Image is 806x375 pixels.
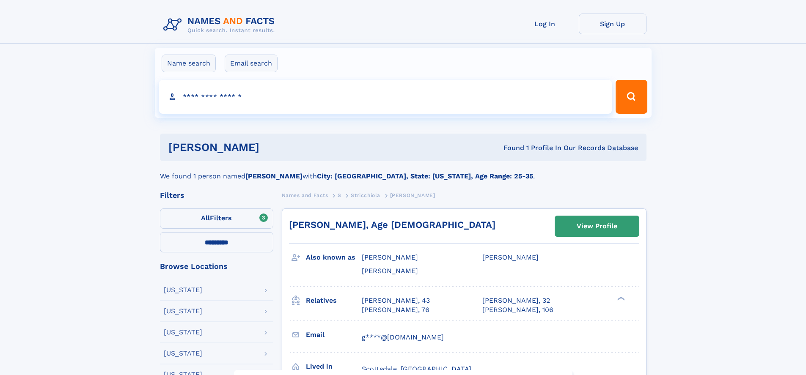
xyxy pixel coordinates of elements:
[160,263,273,270] div: Browse Locations
[579,14,646,34] a: Sign Up
[225,55,278,72] label: Email search
[362,267,418,275] span: [PERSON_NAME]
[160,208,273,229] label: Filters
[306,328,362,342] h3: Email
[577,216,617,236] div: View Profile
[164,287,202,293] div: [US_STATE]
[362,296,430,305] a: [PERSON_NAME], 43
[362,253,418,261] span: [PERSON_NAME]
[168,142,382,153] h1: [PERSON_NAME]
[381,143,638,153] div: Found 1 Profile In Our Records Database
[511,14,579,34] a: Log In
[282,190,328,200] a: Names and Facts
[245,172,303,180] b: [PERSON_NAME]
[615,296,625,301] div: ❯
[306,359,362,374] h3: Lived in
[616,80,647,114] button: Search Button
[159,80,612,114] input: search input
[338,192,341,198] span: S
[362,305,429,315] a: [PERSON_NAME], 76
[482,296,550,305] a: [PERSON_NAME], 32
[306,250,362,265] h3: Also known as
[317,172,533,180] b: City: [GEOGRAPHIC_DATA], State: [US_STATE], Age Range: 25-35
[164,350,202,357] div: [US_STATE]
[289,219,495,230] a: [PERSON_NAME], Age [DEMOGRAPHIC_DATA]
[201,214,210,222] span: All
[351,190,380,200] a: Stricchiola
[390,192,435,198] span: [PERSON_NAME]
[306,293,362,308] h3: Relatives
[482,305,553,315] a: [PERSON_NAME], 106
[362,365,471,373] span: Scottsdale, [GEOGRAPHIC_DATA]
[162,55,216,72] label: Name search
[160,161,646,181] div: We found 1 person named with .
[164,329,202,336] div: [US_STATE]
[338,190,341,200] a: S
[351,192,380,198] span: Stricchiola
[160,192,273,199] div: Filters
[555,216,639,236] a: View Profile
[482,253,539,261] span: [PERSON_NAME]
[164,308,202,315] div: [US_STATE]
[160,14,282,36] img: Logo Names and Facts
